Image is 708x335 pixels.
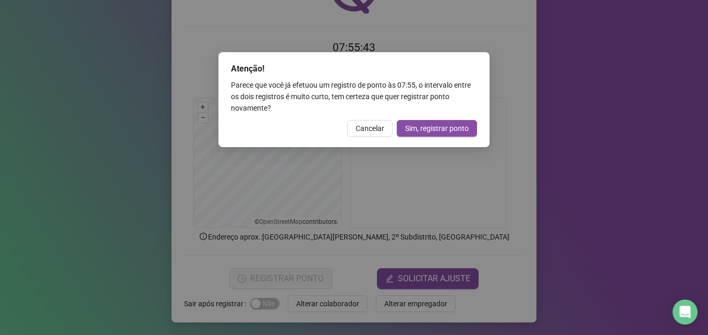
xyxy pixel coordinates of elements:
span: Sim, registrar ponto [405,123,469,134]
div: Open Intercom Messenger [673,300,698,325]
div: Atenção! [231,63,477,75]
button: Cancelar [347,120,393,137]
span: Cancelar [356,123,384,134]
button: Sim, registrar ponto [397,120,477,137]
div: Parece que você já efetuou um registro de ponto às 07:55 , o intervalo entre os dois registros é ... [231,79,477,114]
